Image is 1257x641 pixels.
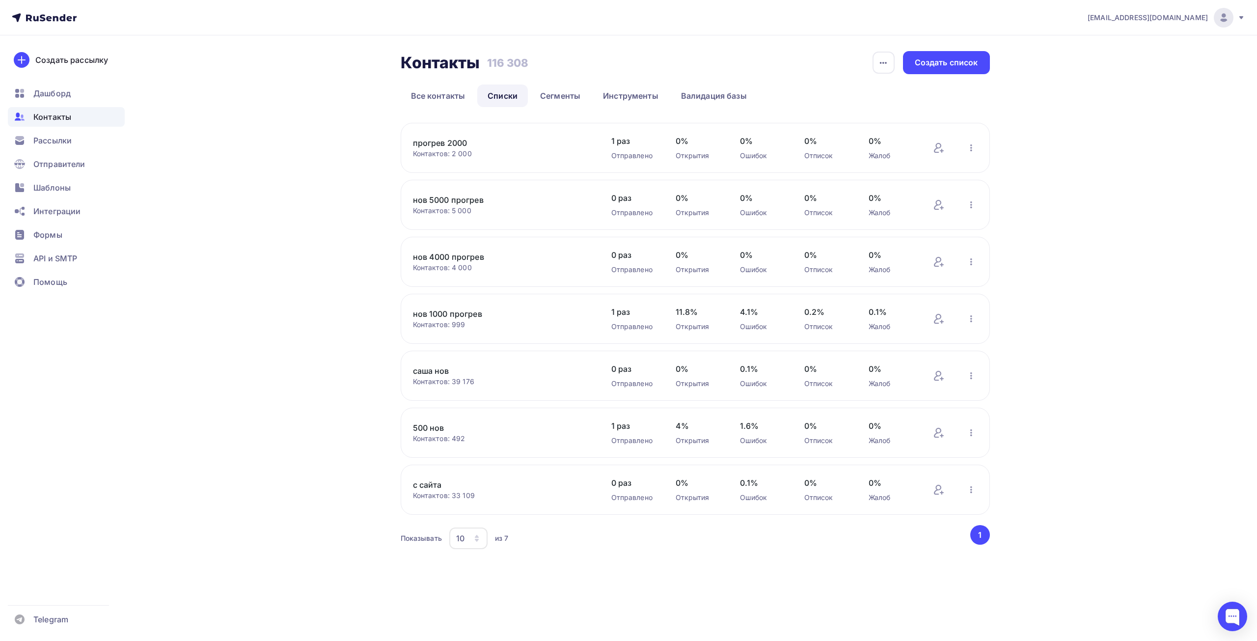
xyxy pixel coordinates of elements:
span: 1 раз [611,420,656,432]
div: Отправлено [611,493,656,502]
span: 0% [869,249,913,261]
div: Открытия [676,379,720,389]
span: 0% [676,249,720,261]
span: 0% [804,192,849,204]
span: 0% [869,363,913,375]
span: 0 раз [611,192,656,204]
span: Отправители [33,158,85,170]
h3: 116 308 [487,56,529,70]
a: с сайта [413,479,580,491]
a: Сегменты [530,84,591,107]
div: Отписок [804,208,849,218]
div: Отправлено [611,208,656,218]
span: 0% [740,135,785,147]
div: Отписок [804,436,849,446]
span: API и SMTP [33,252,77,264]
div: Контактов: 999 [413,320,592,330]
div: Отписок [804,493,849,502]
span: 0.2% [804,306,849,318]
span: Дашборд [33,87,71,99]
a: Шаблоны [8,178,125,197]
div: Создать список [915,57,978,68]
div: Жалоб [869,322,913,332]
div: Открытия [676,151,720,161]
a: Списки [477,84,528,107]
div: Ошибок [740,322,785,332]
span: 0.1% [740,363,785,375]
div: Контактов: 492 [413,434,592,444]
a: саша нов [413,365,580,377]
span: 0% [740,249,785,261]
span: 0% [676,135,720,147]
div: Отписок [804,151,849,161]
div: 10 [456,532,465,544]
a: Отправители [8,154,125,174]
div: Создать рассылку [35,54,108,66]
span: 0% [804,477,849,489]
span: 0% [869,420,913,432]
div: Ошибок [740,493,785,502]
div: Отправлено [611,379,656,389]
div: Отправлено [611,322,656,332]
div: Жалоб [869,379,913,389]
div: Жалоб [869,436,913,446]
span: 0% [804,420,849,432]
span: 0.1% [869,306,913,318]
span: [EMAIL_ADDRESS][DOMAIN_NAME] [1088,13,1208,23]
span: Telegram [33,613,68,625]
a: 500 нов [413,422,580,434]
div: Ошибок [740,379,785,389]
span: Формы [33,229,62,241]
span: Шаблоны [33,182,71,194]
button: 10 [449,527,488,550]
span: 1.6% [740,420,785,432]
span: 0% [869,135,913,147]
a: прогрев 2000 [413,137,580,149]
span: 0% [804,135,849,147]
div: Открытия [676,322,720,332]
span: 1 раз [611,135,656,147]
a: Валидация базы [671,84,757,107]
div: Контактов: 2 000 [413,149,592,159]
div: Открытия [676,208,720,218]
span: 0% [869,192,913,204]
div: Открытия [676,493,720,502]
div: Показывать [401,533,442,543]
div: Контактов: 39 176 [413,377,592,387]
span: 0 раз [611,363,656,375]
div: Ошибок [740,151,785,161]
div: Открытия [676,265,720,275]
div: Жалоб [869,208,913,218]
ul: Pagination [968,525,990,545]
span: 0% [676,477,720,489]
a: Дашборд [8,84,125,103]
div: Контактов: 4 000 [413,263,592,273]
span: Рассылки [33,135,72,146]
span: 0% [804,363,849,375]
span: Контакты [33,111,71,123]
span: 0 раз [611,249,656,261]
span: 0% [676,192,720,204]
div: Ошибок [740,436,785,446]
a: Формы [8,225,125,245]
span: Помощь [33,276,67,288]
div: Отправлено [611,151,656,161]
span: 4% [676,420,720,432]
span: 1 раз [611,306,656,318]
span: 0% [740,192,785,204]
h2: Контакты [401,53,480,73]
div: Отписок [804,322,849,332]
a: Инструменты [593,84,669,107]
div: Жалоб [869,493,913,502]
a: Рассылки [8,131,125,150]
a: нов 1000 прогрев [413,308,580,320]
div: Отправлено [611,436,656,446]
div: Ошибок [740,265,785,275]
span: 0% [804,249,849,261]
span: 11.8% [676,306,720,318]
a: [EMAIL_ADDRESS][DOMAIN_NAME] [1088,8,1245,28]
div: Жалоб [869,265,913,275]
span: 0% [869,477,913,489]
div: Жалоб [869,151,913,161]
div: Отписок [804,379,849,389]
